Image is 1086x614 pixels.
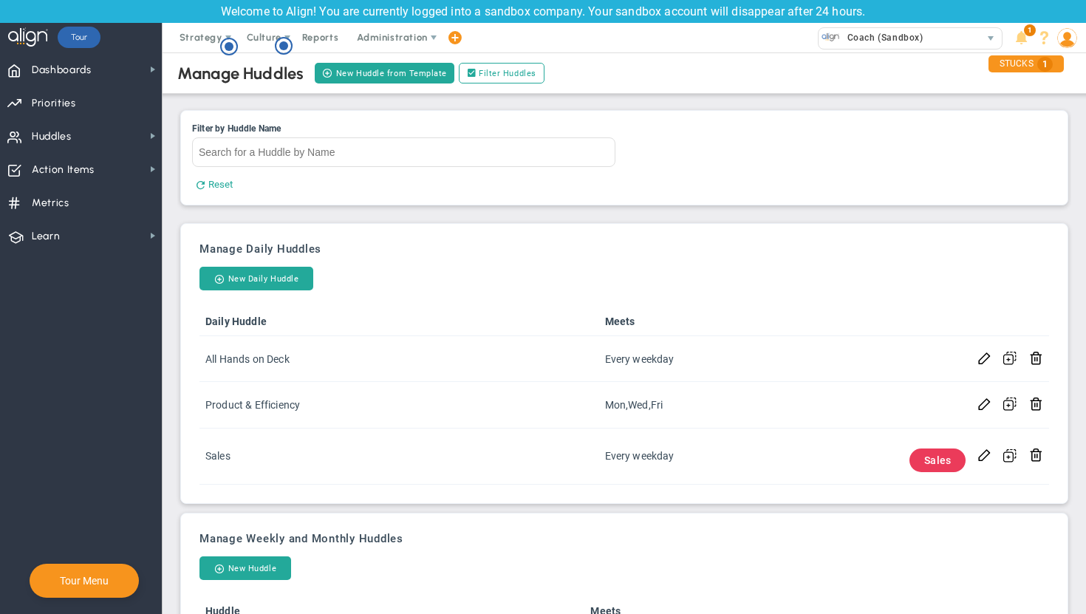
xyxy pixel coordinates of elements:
[599,307,904,336] th: Meets
[599,336,904,382] td: Every weekday
[977,350,991,364] span: Edit Huddle
[199,267,313,290] button: New Daily Huddle
[1037,57,1053,72] span: 1
[822,28,840,47] img: 33663.Company.photo
[32,121,72,152] span: Huddles
[247,32,281,43] span: Culture
[599,429,904,485] td: Every weekday
[840,28,923,47] span: Coach (Sandbox)
[1029,350,1043,364] span: Delete Huddle
[192,137,615,167] input: Filter by Huddle Name
[199,532,1049,545] h3: Manage Weekly and Monthly Huddles
[1057,28,1077,48] img: 210559.Person.photo
[1003,397,1017,411] span: Clone Huddle
[980,28,1002,49] span: select
[1029,447,1043,461] span: Delete Huddle
[988,55,1064,72] div: STUCKS
[199,556,291,580] button: New Huddle
[192,178,237,194] button: Reset
[924,454,951,466] span: Sales
[315,63,454,83] button: New Huddle from Template
[177,64,304,83] div: Manage Huddles
[977,447,991,461] span: Edit Huddle
[180,32,222,43] span: Strategy
[199,336,599,382] td: All Hands on Deck
[199,242,1049,256] h3: Manage Daily Huddles
[599,382,904,428] td: Mon,Wed,Fri
[199,307,599,336] th: Daily Huddle
[55,574,113,587] button: Tour Menu
[459,63,544,83] label: Filter Huddles
[1024,24,1036,36] span: 1
[208,179,233,193] span: Reset
[1029,396,1043,410] span: Delete Huddle
[1003,448,1017,463] span: Clone Huddle
[295,23,346,52] span: Reports
[1003,351,1017,365] span: Clone Huddle
[357,32,427,43] span: Administration
[1033,23,1056,52] li: Help & Frequently Asked Questions (FAQ)
[32,88,76,119] span: Priorities
[32,221,60,252] span: Learn
[32,188,69,219] span: Metrics
[32,55,92,86] span: Dashboards
[199,429,599,485] td: Sales
[199,382,599,428] td: Product & Efficiency
[192,122,615,136] div: Filter by Huddle Name
[32,154,95,185] span: Action Items
[1010,23,1033,52] li: Announcements
[977,396,991,410] span: Edit Huddle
